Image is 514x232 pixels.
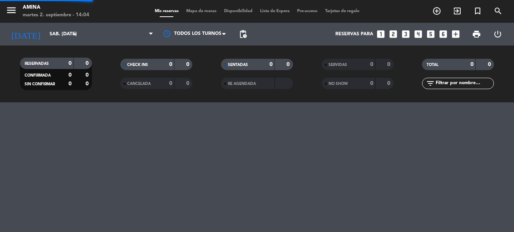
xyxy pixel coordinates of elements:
[25,74,51,77] span: CONFIRMADA
[387,81,392,86] strong: 0
[493,30,502,39] i: power_settings_new
[487,23,508,45] div: LOG OUT
[453,6,462,16] i: exit_to_app
[238,30,248,39] span: pending_actions
[426,29,436,39] i: looks_5
[228,63,248,67] span: SENTADAS
[25,62,49,66] span: RESERVADAS
[169,81,172,86] strong: 0
[370,62,373,67] strong: 0
[6,5,17,19] button: menu
[151,9,182,13] span: Mis reservas
[169,62,172,67] strong: 0
[401,29,411,39] i: looks_3
[86,81,90,86] strong: 0
[287,62,291,67] strong: 0
[6,26,46,42] i: [DATE]
[435,79,494,88] input: Filtrar por nombre...
[426,79,435,88] i: filter_list
[182,9,220,13] span: Mapa de mesas
[69,61,72,66] strong: 0
[293,9,321,13] span: Pre-acceso
[127,63,148,67] span: CHECK INS
[438,29,448,39] i: looks_6
[451,29,461,39] i: add_box
[228,82,256,86] span: RE AGENDADA
[70,30,79,39] i: arrow_drop_down
[488,62,492,67] strong: 0
[86,61,90,66] strong: 0
[69,81,72,86] strong: 0
[6,5,17,16] i: menu
[335,31,373,37] span: Reservas para
[329,82,348,86] span: NO SHOW
[470,62,474,67] strong: 0
[23,11,89,19] div: martes 2. septiembre - 14:04
[387,62,392,67] strong: 0
[472,30,481,39] span: print
[256,9,293,13] span: Lista de Espera
[376,29,386,39] i: looks_one
[23,4,89,11] div: Amina
[269,62,273,67] strong: 0
[127,82,151,86] span: CANCELADA
[69,72,72,78] strong: 0
[427,63,438,67] span: TOTAL
[186,62,191,67] strong: 0
[494,6,503,16] i: search
[473,6,482,16] i: turned_in_not
[186,81,191,86] strong: 0
[321,9,363,13] span: Tarjetas de regalo
[25,82,55,86] span: SIN CONFIRMAR
[220,9,256,13] span: Disponibilidad
[432,6,441,16] i: add_circle_outline
[329,63,347,67] span: SERVIDAS
[86,72,90,78] strong: 0
[388,29,398,39] i: looks_two
[370,81,373,86] strong: 0
[413,29,423,39] i: looks_4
